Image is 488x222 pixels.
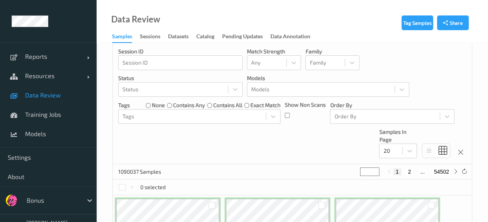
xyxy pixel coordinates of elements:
[401,15,433,30] button: Tag Samples
[118,101,130,109] p: Tags
[168,31,196,42] a: Datasets
[406,168,413,175] button: 2
[140,32,160,42] div: Sessions
[111,15,160,23] div: Data Review
[305,48,359,55] p: Family
[270,32,310,42] div: Data Annotation
[213,101,242,109] label: contains all
[393,168,401,175] button: 1
[173,101,205,109] label: contains any
[247,48,301,55] p: Match Strength
[222,31,270,42] a: Pending Updates
[140,31,168,42] a: Sessions
[285,101,326,109] p: Show Non Scans
[222,32,263,42] div: Pending Updates
[112,32,132,43] div: Samples
[118,48,243,55] p: Session ID
[168,32,189,42] div: Datasets
[140,183,166,191] p: 0 selected
[118,168,176,176] p: 1090037 Samples
[432,168,451,175] button: 54502
[247,74,409,82] p: Models
[330,101,454,109] p: Order By
[437,15,469,30] button: Share
[196,32,214,42] div: Catalog
[118,74,243,82] p: Status
[270,31,318,42] a: Data Annotation
[379,128,417,143] p: Samples In Page
[112,31,140,43] a: Samples
[250,101,281,109] label: exact match
[418,168,427,175] button: ...
[196,31,222,42] a: Catalog
[152,101,165,109] label: none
